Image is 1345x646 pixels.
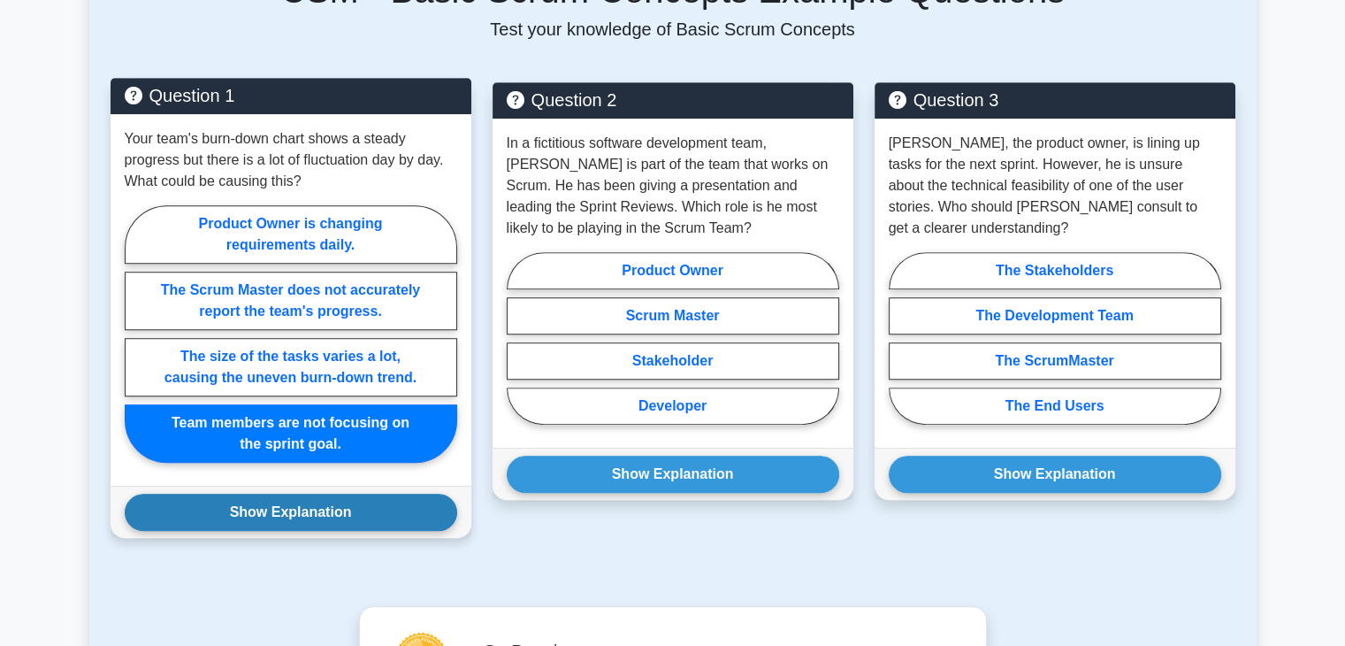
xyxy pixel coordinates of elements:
[507,252,839,289] label: Product Owner
[889,89,1221,111] h5: Question 3
[889,342,1221,380] label: The ScrumMaster
[889,297,1221,335] label: The Development Team
[125,272,457,330] label: The Scrum Master does not accurately report the team's progress.
[125,128,457,192] p: Your team's burn-down chart shows a steady progress but there is a lot of fluctuation day by day....
[507,297,839,335] label: Scrum Master
[111,19,1235,40] p: Test your knowledge of Basic Scrum Concepts
[507,133,839,239] p: In a fictitious software development team, [PERSON_NAME] is part of the team that works on Scrum....
[125,205,457,264] label: Product Owner is changing requirements daily.
[507,342,839,380] label: Stakeholder
[125,494,457,531] button: Show Explanation
[889,133,1221,239] p: [PERSON_NAME], the product owner, is lining up tasks for the next sprint. However, he is unsure a...
[889,456,1221,493] button: Show Explanation
[507,89,839,111] h5: Question 2
[889,388,1221,425] label: The End Users
[125,338,457,396] label: The size of the tasks varies a lot, causing the uneven burn-down trend.
[507,388,839,425] label: Developer
[889,252,1221,289] label: The Stakeholders
[125,404,457,463] label: Team members are not focusing on the sprint goal.
[125,85,457,106] h5: Question 1
[507,456,839,493] button: Show Explanation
